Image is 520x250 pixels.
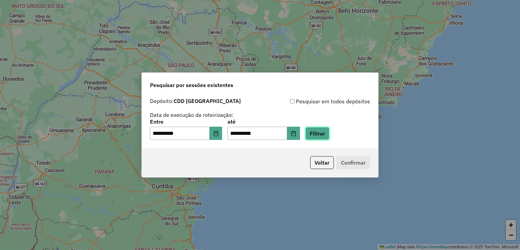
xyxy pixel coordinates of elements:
[310,156,334,169] button: Voltar
[260,97,370,105] div: Pesquisar em todos depósitos
[305,127,329,140] button: Filtrar
[150,118,222,126] label: Entre
[150,81,233,89] span: Pesquisar por sessões existentes
[150,111,234,119] label: Data de execução da roteirização:
[174,98,241,104] strong: CDD [GEOGRAPHIC_DATA]
[150,97,241,105] label: Depósito:
[287,127,300,140] button: Choose Date
[210,127,222,140] button: Choose Date
[227,118,300,126] label: até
